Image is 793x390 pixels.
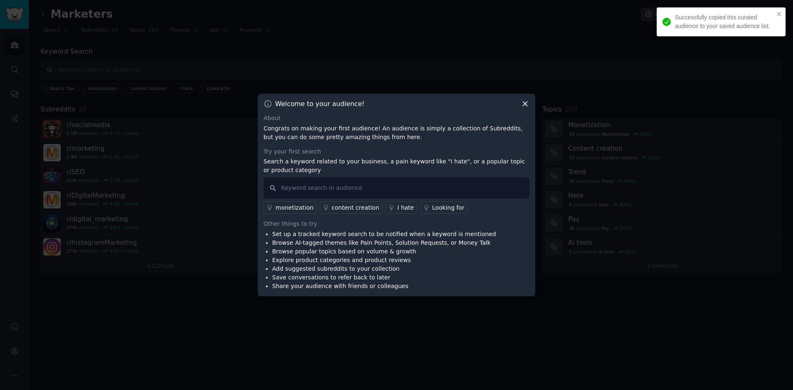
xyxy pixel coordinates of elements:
[332,203,379,212] div: content creation
[264,157,529,175] p: Search a keyword related to your business, a pain keyword like "I hate", or a popular topic or pr...
[264,201,317,214] a: monetization
[272,247,496,256] li: Browse popular topics based on volume & growth
[432,203,464,212] div: Looking for
[397,203,414,212] div: I hate
[264,177,529,199] input: Keyword search in audience
[776,11,782,17] button: close
[272,230,496,239] li: Set up a tracked keyword search to be notified when a keyword is mentioned
[264,114,529,123] div: About
[275,99,365,108] h3: Welcome to your audience!
[272,265,496,273] li: Add suggested subreddits to your collection
[420,201,468,214] a: Looking for
[385,201,417,214] a: I hate
[675,13,774,31] div: Successfully copied this curated audience to your saved audience list.
[272,256,496,265] li: Explore product categories and product reviews
[264,147,529,156] div: Try your first search
[264,220,529,228] div: Other things to try
[272,239,496,247] li: Browse AI-tagged themes like Pain Points, Solution Requests, or Money Talk
[320,201,382,214] a: content creation
[275,203,313,212] div: monetization
[264,124,529,142] p: Congrats on making your first audience! An audience is simply a collection of Subreddits, but you...
[272,273,496,282] li: Save conversations to refer back to later
[272,282,496,291] li: Share your audience with friends or colleagues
